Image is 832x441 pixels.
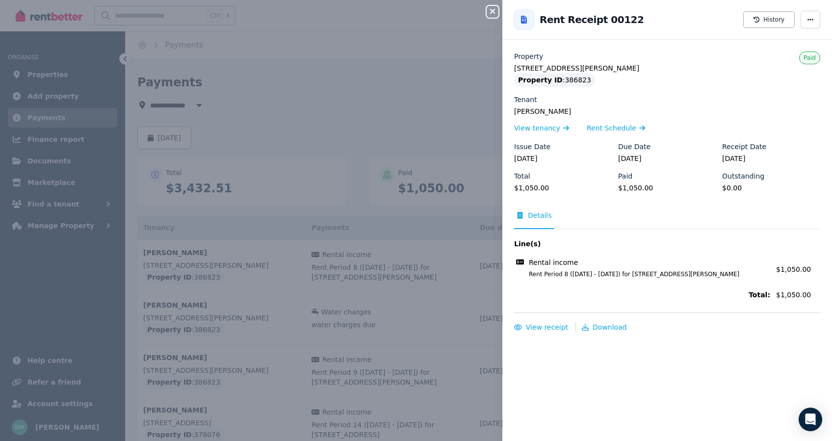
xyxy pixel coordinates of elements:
span: Details [528,210,552,220]
span: View tenancy [514,123,560,133]
span: Rent Schedule [587,123,636,133]
legend: [DATE] [722,154,820,163]
span: Download [593,323,627,331]
span: Paid [804,54,816,61]
label: Property [514,52,543,61]
legend: [PERSON_NAME] [514,106,820,116]
legend: [DATE] [514,154,612,163]
span: Rent Period 8 ([DATE] - [DATE]) for [STREET_ADDRESS][PERSON_NAME] [517,270,770,278]
label: Receipt Date [722,142,766,152]
div: : 386823 [514,73,595,87]
button: Download [582,322,627,332]
legend: [STREET_ADDRESS][PERSON_NAME] [514,63,820,73]
label: Total [514,171,530,181]
legend: [DATE] [618,154,716,163]
a: Rent Schedule [587,123,645,133]
span: $1,050.00 [776,290,820,300]
label: Tenant [514,95,537,104]
legend: $0.00 [722,183,820,193]
span: View receipt [526,323,568,331]
span: Total: [514,290,770,300]
nav: Tabs [514,210,820,229]
button: History [743,11,795,28]
label: Issue Date [514,142,550,152]
label: Outstanding [722,171,764,181]
a: View tenancy [514,123,569,133]
legend: $1,050.00 [514,183,612,193]
h2: Rent Receipt 00122 [540,13,644,26]
span: $1,050.00 [776,265,811,273]
span: Line(s) [514,239,770,249]
span: Property ID [518,75,563,85]
div: Open Intercom Messenger [799,408,822,431]
label: Due Date [618,142,650,152]
button: View receipt [514,322,568,332]
legend: $1,050.00 [618,183,716,193]
label: Paid [618,171,632,181]
span: Rental income [529,258,578,267]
